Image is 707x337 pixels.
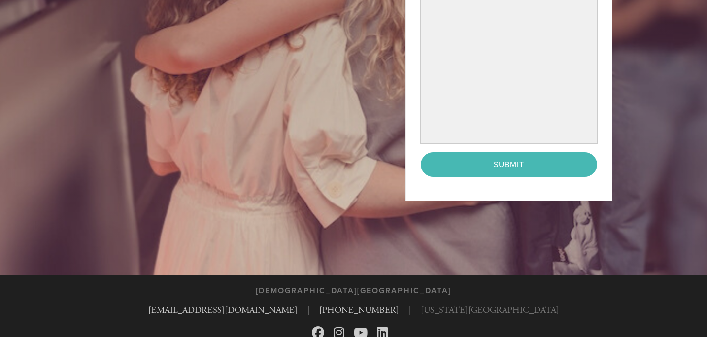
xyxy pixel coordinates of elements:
[409,303,411,317] span: |
[148,304,298,316] a: [EMAIL_ADDRESS][DOMAIN_NAME]
[256,286,451,296] h3: [DEMOGRAPHIC_DATA][GEOGRAPHIC_DATA]
[421,303,559,317] span: [US_STATE][GEOGRAPHIC_DATA]
[319,304,399,316] a: [PHONE_NUMBER]
[307,303,309,317] span: |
